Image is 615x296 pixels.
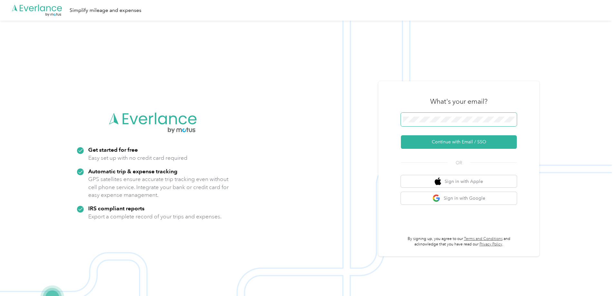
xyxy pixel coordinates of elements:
[88,175,229,199] p: GPS satellites ensure accurate trip tracking even without cell phone service. Integrate your bank...
[464,236,503,241] a: Terms and Conditions
[88,154,187,162] p: Easy set up with no credit card required
[88,205,145,212] strong: IRS compliant reports
[430,97,487,106] h3: What's your email?
[435,177,441,186] img: apple logo
[401,175,517,188] button: apple logoSign in with Apple
[401,236,517,247] p: By signing up, you agree to our and acknowledge that you have read our .
[448,159,470,166] span: OR
[88,168,177,175] strong: Automatic trip & expense tracking
[432,194,440,202] img: google logo
[88,146,138,153] strong: Get started for free
[479,242,502,247] a: Privacy Policy
[401,135,517,149] button: Continue with Email / SSO
[70,6,141,14] div: Simplify mileage and expenses
[88,213,222,221] p: Export a complete record of your trips and expenses.
[401,192,517,205] button: google logoSign in with Google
